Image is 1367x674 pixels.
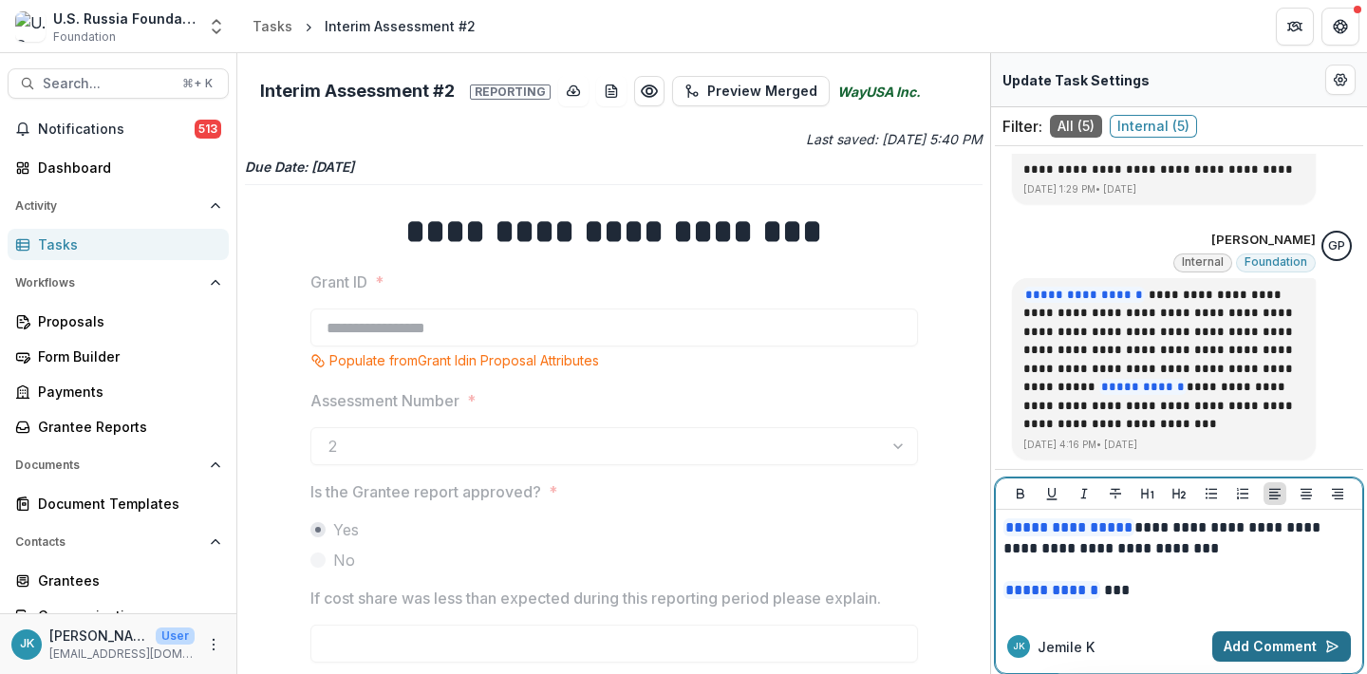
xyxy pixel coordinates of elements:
[38,122,195,138] span: Notifications
[245,12,483,40] nav: breadcrumb
[15,459,202,472] span: Documents
[1276,8,1314,46] button: Partners
[253,16,292,36] div: Tasks
[1168,482,1190,505] button: Heading 2
[195,120,221,139] span: 513
[8,565,229,596] a: Grantees
[38,382,214,402] div: Payments
[156,627,195,645] p: User
[202,633,225,656] button: More
[1104,482,1127,505] button: Strike
[203,8,230,46] button: Open entity switcher
[8,527,229,557] button: Open Contacts
[1211,231,1316,250] p: [PERSON_NAME]
[1038,637,1095,657] p: Jemile K
[8,68,229,99] button: Search...
[634,76,665,106] button: Preview 126a5088-ac51-4b03-b541-1da3509f8b74.pdf
[329,350,599,370] p: Populate from Grant Id in Proposal Attributes
[38,417,214,437] div: Grantee Reports
[837,82,921,102] i: WayUSA Inc.
[1110,115,1197,138] span: Internal ( 5 )
[1264,482,1286,505] button: Align Left
[310,480,541,503] p: Is the Grantee report approved?
[1136,482,1159,505] button: Heading 1
[558,76,589,106] button: download-button
[53,28,116,46] span: Foundation
[8,191,229,221] button: Open Activity
[1009,482,1032,505] button: Bold
[1023,182,1304,197] p: [DATE] 1:29 PM • [DATE]
[1212,631,1351,662] button: Add Comment
[1040,482,1063,505] button: Underline
[38,494,214,514] div: Document Templates
[1295,482,1318,505] button: Align Center
[310,587,881,609] p: If cost share was less than expected during this reporting period please explain.
[470,84,551,100] span: Reporting
[1325,65,1356,95] button: Edit Form Settings
[618,129,983,149] p: Last saved: [DATE] 5:40 PM
[20,638,34,650] div: Jemile Kelderman
[596,76,627,106] button: download-word-button
[1328,240,1345,253] div: Gennady Podolny
[8,229,229,260] a: Tasks
[1073,482,1095,505] button: Italicize
[178,73,216,94] div: ⌘ + K
[15,11,46,42] img: U.S. Russia Foundation
[38,158,214,178] div: Dashboard
[8,450,229,480] button: Open Documents
[38,234,214,254] div: Tasks
[325,16,476,36] div: Interim Assessment #2
[310,389,459,412] p: Assessment Number
[53,9,196,28] div: U.S. Russia Foundation
[245,12,300,40] a: Tasks
[333,549,355,571] span: No
[1182,255,1224,269] span: Internal
[43,76,171,92] span: Search...
[8,114,229,144] button: Notifications513
[15,535,202,549] span: Contacts
[8,152,229,183] a: Dashboard
[38,346,214,366] div: Form Builder
[38,571,214,590] div: Grantees
[8,600,229,631] a: Communications
[1050,115,1102,138] span: All ( 5 )
[672,76,830,106] button: Preview Merged
[1013,642,1025,651] div: Jemile Kelderman
[1326,482,1349,505] button: Align Right
[8,306,229,337] a: Proposals
[310,271,367,293] p: Grant ID
[15,276,202,290] span: Workflows
[49,646,195,663] p: [EMAIL_ADDRESS][DOMAIN_NAME]
[8,341,229,372] a: Form Builder
[1200,482,1223,505] button: Bullet List
[1002,70,1150,90] p: Update Task Settings
[1023,438,1304,452] p: [DATE] 4:16 PM • [DATE]
[1231,482,1254,505] button: Ordered List
[8,268,229,298] button: Open Workflows
[1002,115,1042,138] p: Filter:
[1321,8,1359,46] button: Get Help
[245,157,983,177] p: Due Date: [DATE]
[38,311,214,331] div: Proposals
[15,199,202,213] span: Activity
[1245,255,1307,269] span: Foundation
[8,488,229,519] a: Document Templates
[49,626,148,646] p: [PERSON_NAME]
[8,411,229,442] a: Grantee Reports
[8,376,229,407] a: Payments
[333,518,359,541] span: Yes
[38,606,214,626] div: Communications
[260,81,551,102] h2: Interim Assessment #2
